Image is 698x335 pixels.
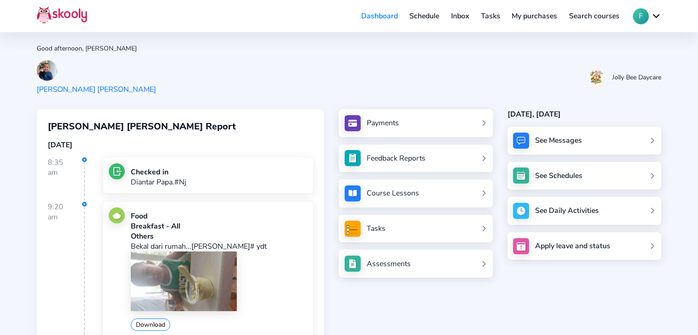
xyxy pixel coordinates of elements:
span: [PERSON_NAME] [PERSON_NAME] Report [48,120,236,133]
a: Tasks [475,9,506,23]
a: My purchases [506,9,563,23]
a: See Daily Activities [508,197,661,225]
div: Tasks [367,223,385,234]
a: Inbox [445,9,475,23]
button: Fchevron down outline [633,8,661,24]
div: am [48,212,84,222]
img: 202504110724589150957335619769746266608800361541202504110745080792294527529358.jpg [37,60,57,81]
img: payments.jpg [345,115,361,131]
a: Tasks [345,221,487,237]
div: Feedback Reports [367,153,425,163]
img: Skooly [37,6,87,24]
img: activity.jpg [513,203,529,219]
div: [DATE] [48,140,313,150]
div: Jolly Bee Daycare [612,73,661,82]
div: Course Lessons [367,188,419,198]
img: apply_leave.jpg [513,238,529,254]
div: Food [131,211,307,221]
a: Feedback Reports [345,150,487,166]
a: Payments [345,115,487,131]
div: [PERSON_NAME] [PERSON_NAME] [37,84,156,95]
img: assessments.jpg [345,256,361,272]
a: Course Lessons [345,185,487,201]
div: See Messages [535,135,582,145]
div: Others [131,231,307,241]
div: am [48,167,84,178]
a: Dashboard [355,9,404,23]
div: Checked in [131,167,186,177]
img: checkin.jpg [109,163,125,179]
a: Schedule [404,9,446,23]
div: See Schedules [535,171,582,181]
div: Payments [367,118,399,128]
img: 20201103140951286199961659839494hYz471L5eL1FsRFsP4.jpg [590,67,603,88]
a: Assessments [345,256,487,272]
img: courses.jpg [345,185,361,201]
img: food.jpg [109,207,125,223]
img: 202104011006135110480677012997050329048862732472202508110221304715542114345404.jpg [131,251,236,311]
div: See Daily Activities [535,206,599,216]
a: See Schedules [508,162,661,190]
img: schedule.jpg [513,167,529,184]
a: Apply leave and status [508,232,661,260]
div: [DATE], [DATE] [508,109,661,119]
div: Apply leave and status [535,241,610,251]
div: Assessments [367,259,411,269]
button: Download [131,318,170,331]
img: messages.jpg [513,133,529,149]
div: Good afternoon, [PERSON_NAME] [37,44,661,53]
a: Search courses [563,9,625,23]
div: Breakfast - All [131,221,307,231]
p: Bekal dari rumah...[PERSON_NAME]# ydt [131,241,307,251]
p: Diantar Papa.#Nj [131,177,186,187]
img: see_atten.jpg [345,150,361,166]
img: tasksForMpWeb.png [345,221,361,237]
div: 8:35 [48,157,85,201]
